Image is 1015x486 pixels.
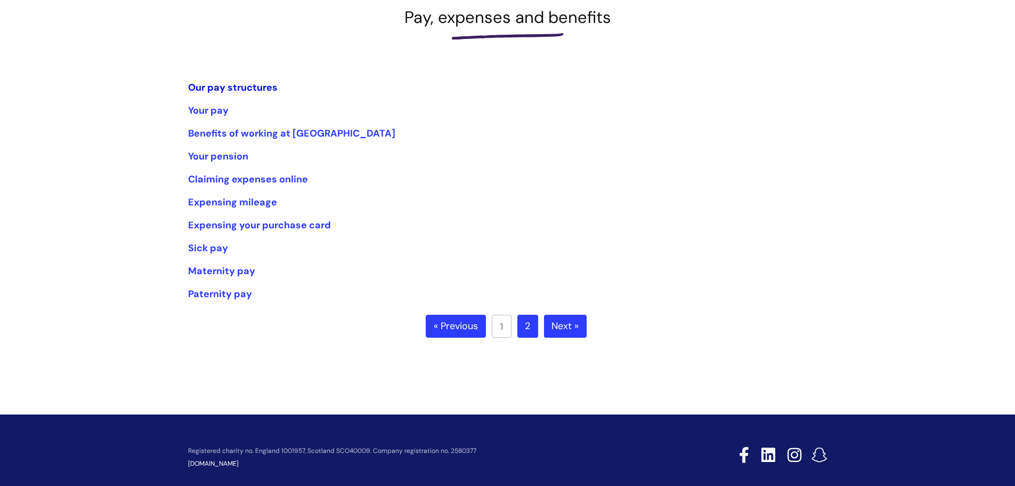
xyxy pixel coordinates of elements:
a: Expensing your purchase card [188,219,331,232]
a: Benefits of working at [GEOGRAPHIC_DATA] [188,127,395,140]
a: Your pension [188,150,248,163]
a: Paternity pay [188,288,252,300]
a: Sick pay [188,242,228,254]
h1: Pay, expenses and benefits [188,7,827,27]
a: Your pay [188,104,229,117]
a: Claiming expenses online [188,173,308,186]
a: Next » [544,315,587,338]
p: Registered charity no. England 1001957, Scotland SCO40009. Company registration no. 2580377 [188,448,663,455]
a: « Previous [426,315,486,338]
a: Our pay structures [188,81,278,94]
a: Expensing mileage [188,196,277,209]
a: 2 [517,315,538,338]
a: [DOMAIN_NAME] [188,459,239,468]
a: 1 [492,315,511,338]
a: Maternity pay [188,265,255,277]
